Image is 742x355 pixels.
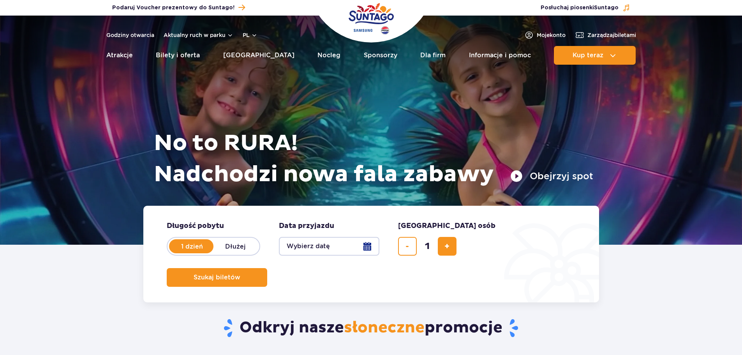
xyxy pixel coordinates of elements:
[587,31,636,39] span: Zarządzaj biletami
[112,4,234,12] span: Podaruj Voucher prezentowy do Suntago!
[418,237,437,256] input: liczba biletów
[438,237,456,256] button: dodaj bilet
[167,221,224,231] span: Długość pobytu
[594,5,619,11] span: Suntago
[164,32,233,38] button: Aktualny ruch w parku
[170,238,214,254] label: 1 dzień
[344,318,425,337] span: słoneczne
[243,31,257,39] button: pl
[364,46,397,65] a: Sponsorzy
[398,237,417,256] button: usuń bilet
[143,318,599,338] h2: Odkryj nasze promocje
[154,128,593,190] h1: No to RURA! Nadchodzi nowa fala zabawy
[194,274,240,281] span: Szukaj biletów
[510,170,593,182] button: Obejrzyj spot
[112,2,245,13] a: Podaruj Voucher prezentowy do Suntago!
[537,31,566,39] span: Moje konto
[420,46,446,65] a: Dla firm
[279,237,379,256] button: Wybierz datę
[106,31,154,39] a: Godziny otwarcia
[143,206,599,302] form: Planowanie wizyty w Park of Poland
[575,30,636,40] a: Zarządzajbiletami
[554,46,636,65] button: Kup teraz
[223,46,294,65] a: [GEOGRAPHIC_DATA]
[156,46,200,65] a: Bilety i oferta
[541,4,619,12] span: Posłuchaj piosenki
[398,221,495,231] span: [GEOGRAPHIC_DATA] osób
[524,30,566,40] a: Mojekonto
[541,4,630,12] button: Posłuchaj piosenkiSuntago
[573,52,603,59] span: Kup teraz
[167,268,267,287] button: Szukaj biletów
[317,46,340,65] a: Nocleg
[106,46,133,65] a: Atrakcje
[213,238,258,254] label: Dłużej
[469,46,531,65] a: Informacje i pomoc
[279,221,334,231] span: Data przyjazdu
